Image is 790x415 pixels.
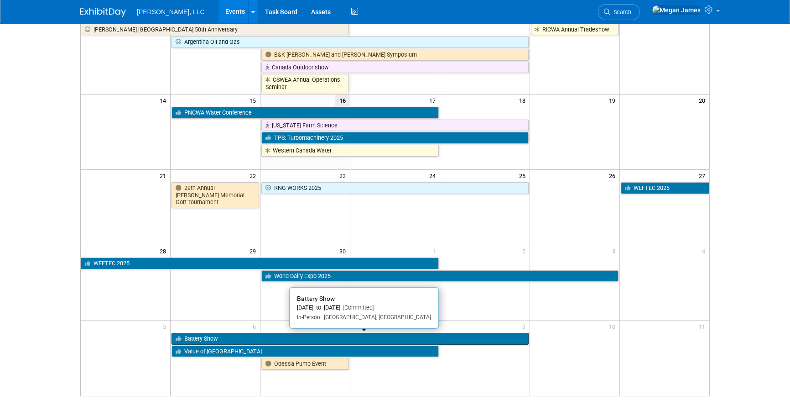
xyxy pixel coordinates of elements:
span: 9 [521,320,530,332]
span: 19 [608,95,619,106]
span: 24 [428,170,440,181]
span: 6 [252,320,260,332]
a: TPS: Turbomachinery 2025 [261,132,529,144]
span: 14 [159,95,170,106]
span: 4 [701,245,709,257]
a: WEFTEC 2025 [81,257,439,269]
a: Argentina Oil and Gas [172,36,528,48]
span: 2 [521,245,530,257]
span: 28 [159,245,170,257]
span: 30 [338,245,350,257]
a: Odessa Pump Event [261,358,349,370]
a: Western Canada Water [261,145,439,157]
span: 23 [338,170,350,181]
span: In-Person [297,314,320,320]
span: (Committed) [340,304,374,311]
span: Search [610,9,631,16]
span: 20 [698,95,709,106]
a: Canada Outdoor show [261,62,529,74]
a: [PERSON_NAME] [GEOGRAPHIC_DATA] 50th Anniversary [81,24,349,36]
span: 10 [608,320,619,332]
a: WEFTEC 2025 [621,182,709,194]
span: 22 [249,170,260,181]
div: [DATE] to [DATE] [297,304,431,312]
a: CSWEA Annual Operations Seminar [261,74,349,93]
a: RICWA Annual Tradeshow [531,24,618,36]
span: 15 [249,95,260,106]
span: 29 [249,245,260,257]
a: B&K [PERSON_NAME] and [PERSON_NAME] Symposium [261,49,529,61]
span: 3 [611,245,619,257]
a: RNG WORKS 2025 [261,182,529,194]
a: World Dairy Expo 2025 [261,270,618,282]
span: 25 [518,170,530,181]
span: Battery Show [297,295,335,302]
a: [US_STATE] Farm Science [261,120,529,131]
span: [GEOGRAPHIC_DATA], [GEOGRAPHIC_DATA] [320,314,431,320]
span: 1 [431,245,440,257]
span: [PERSON_NAME], LLC [137,8,205,16]
img: Megan James [652,5,701,15]
a: Search [598,4,640,20]
span: 27 [698,170,709,181]
span: 21 [159,170,170,181]
a: Battery Show [172,333,528,345]
span: 17 [428,95,440,106]
span: 18 [518,95,530,106]
img: ExhibitDay [80,8,126,17]
span: 26 [608,170,619,181]
a: 29th Annual [PERSON_NAME] Memorial Golf Tournament [172,182,259,208]
a: Value of [GEOGRAPHIC_DATA] [172,346,439,357]
a: PNCWA Water Conference [172,107,439,119]
span: 16 [335,95,350,106]
span: 5 [162,320,170,332]
span: 11 [698,320,709,332]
